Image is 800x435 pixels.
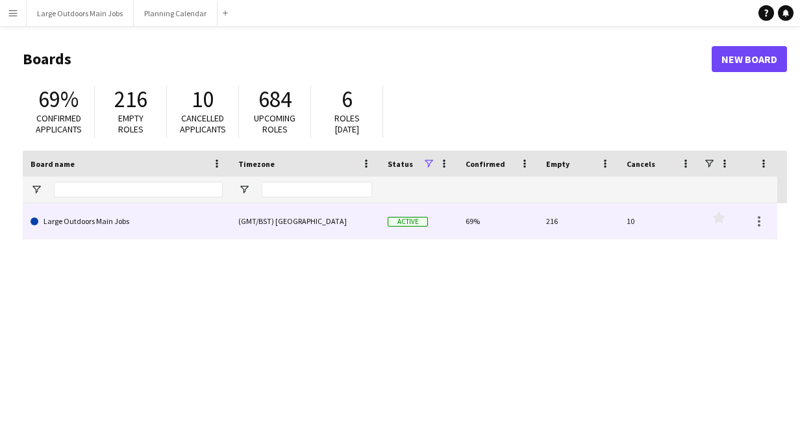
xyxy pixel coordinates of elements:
[627,159,655,169] span: Cancels
[238,159,275,169] span: Timezone
[23,49,712,69] h1: Boards
[334,112,360,135] span: Roles [DATE]
[538,203,619,239] div: 216
[712,46,787,72] a: New Board
[114,85,147,114] span: 216
[546,159,569,169] span: Empty
[27,1,134,26] button: Large Outdoors Main Jobs
[38,85,79,114] span: 69%
[388,159,413,169] span: Status
[254,112,295,135] span: Upcoming roles
[54,182,223,197] input: Board name Filter Input
[342,85,353,114] span: 6
[262,182,372,197] input: Timezone Filter Input
[388,217,428,227] span: Active
[31,159,75,169] span: Board name
[31,203,223,240] a: Large Outdoors Main Jobs
[231,203,380,239] div: (GMT/BST) [GEOGRAPHIC_DATA]
[238,184,250,195] button: Open Filter Menu
[31,184,42,195] button: Open Filter Menu
[466,159,505,169] span: Confirmed
[36,112,82,135] span: Confirmed applicants
[180,112,226,135] span: Cancelled applicants
[192,85,214,114] span: 10
[258,85,292,114] span: 684
[118,112,144,135] span: Empty roles
[458,203,538,239] div: 69%
[134,1,218,26] button: Planning Calendar
[619,203,699,239] div: 10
